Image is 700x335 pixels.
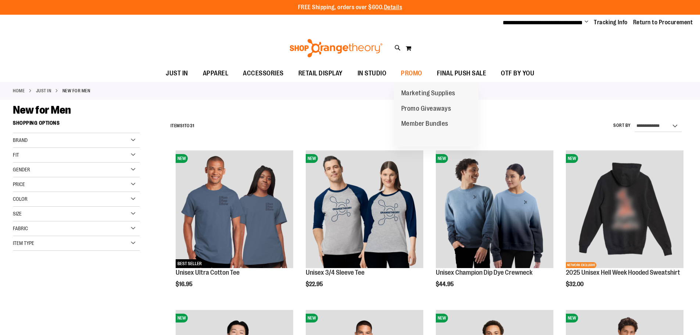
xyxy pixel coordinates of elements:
[436,314,448,322] span: NEW
[306,150,423,269] a: Unisex 3/4 Sleeve TeeNEW
[633,18,693,26] a: Return to Procurement
[613,122,631,129] label: Sort By
[190,123,194,128] span: 31
[566,314,578,322] span: NEW
[437,65,487,82] span: FINAL PUSH SALE
[203,65,229,82] span: APPAREL
[13,117,140,133] strong: Shopping Options
[243,65,284,82] span: ACCESSORIES
[358,65,387,82] span: IN STUDIO
[566,281,585,288] span: $32.00
[166,65,188,82] span: JUST IN
[176,150,293,268] img: Unisex Ultra Cotton Tee
[13,167,30,172] span: Gender
[298,3,402,12] p: FREE Shipping, orders over $600.
[566,150,683,269] a: 2025 Hell Week Hooded SweatshirtNEWNETWORK EXCLUSIVE
[585,19,588,26] button: Account menu
[13,240,34,246] span: Item Type
[176,314,188,322] span: NEW
[436,154,448,163] span: NEW
[436,150,553,268] img: Unisex Champion Dip Dye Crewneck
[298,65,343,82] span: RETAIL DISPLAY
[306,150,423,268] img: Unisex 3/4 Sleeve Tee
[36,88,51,94] a: JUST IN
[566,262,596,268] span: NETWORK EXCLUSIVE
[436,269,532,276] a: Unisex Champion Dip Dye Crewneck
[288,39,384,57] img: Shop Orangetheory
[566,150,683,268] img: 2025 Hell Week Hooded Sweatshirt
[13,225,28,231] span: Fabric
[306,154,318,163] span: NEW
[13,211,22,217] span: Size
[384,4,402,11] a: Details
[62,88,90,94] strong: New for Men
[306,314,318,322] span: NEW
[13,152,19,158] span: Fit
[176,259,204,268] span: BEST SELLER
[13,137,28,143] span: Brand
[183,123,184,128] span: 1
[176,150,293,269] a: Unisex Ultra Cotton TeeNEWBEST SELLER
[176,269,240,276] a: Unisex Ultra Cotton Tee
[594,18,628,26] a: Tracking Info
[176,154,188,163] span: NEW
[170,120,194,132] h2: Items to
[401,120,448,129] span: Member Bundles
[302,147,427,306] div: product
[13,88,25,94] a: Home
[13,181,25,187] span: Price
[401,89,455,99] span: Marketing Supplies
[401,65,422,82] span: PROMO
[176,281,194,288] span: $16.95
[501,65,534,82] span: OTF BY YOU
[13,104,71,116] span: New for Men
[566,269,680,276] a: 2025 Unisex Hell Week Hooded Sweatshirt
[436,281,455,288] span: $44.95
[566,154,578,163] span: NEW
[436,150,553,269] a: Unisex Champion Dip Dye CrewneckNEW
[172,147,297,306] div: product
[306,281,324,288] span: $22.95
[432,147,557,306] div: product
[401,105,451,114] span: Promo Giveaways
[13,196,28,202] span: Color
[306,269,365,276] a: Unisex 3/4 Sleeve Tee
[562,147,687,306] div: product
